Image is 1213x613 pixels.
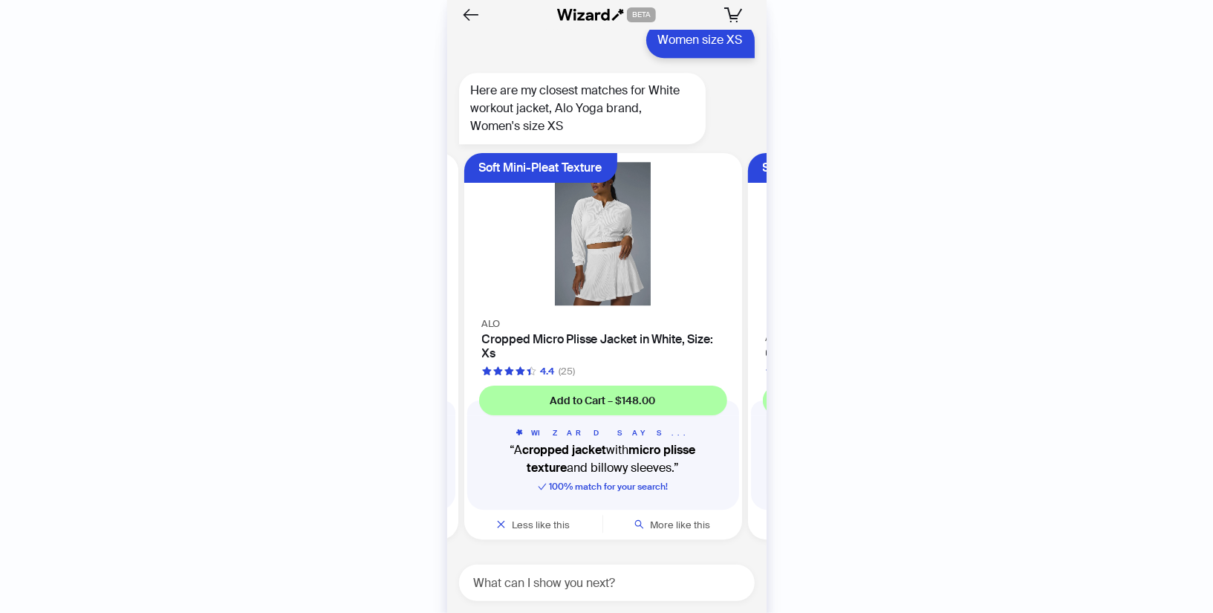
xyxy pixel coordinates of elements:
button: Back [459,3,483,27]
span: Add to Cart – $148.00 [550,394,656,407]
div: Stretchy Ripstop Comfort [763,153,902,183]
div: Women size XS [646,22,755,58]
button: More like this [603,510,742,539]
div: Here are my closest matches for White workout jacket, Alo Yoga brand, Women's size XS [459,73,706,144]
span: 100 % match for your search! [538,481,669,493]
h4: Cropped Micro Plisse Jacket in White, Size: Xs [482,332,724,360]
h5: WIZARD SAYS... [479,427,727,438]
q: A jacket with and ripstop fabric accents [763,441,1011,477]
div: 4.7 out of 5 stars [766,364,838,379]
span: BETA [627,7,656,22]
q: A with and billowy sleeves. [479,441,727,477]
span: search [634,519,644,529]
span: check [538,482,547,491]
b: micro plisse texture [527,442,696,476]
button: Less like this [464,510,603,539]
span: close [496,519,506,529]
span: More like this [650,519,710,531]
div: Soft Mini-Pleat Texture [479,153,602,183]
span: star [516,366,525,376]
span: star [493,366,503,376]
span: star [527,366,536,376]
span: star [766,366,775,376]
span: star [482,366,492,376]
span: ALO [482,317,501,330]
button: Add to Cart – $148.00 [479,386,727,415]
h4: Cropped Playmaker Jacket Ivory / Xs [766,346,1008,360]
img: Cropped Playmaker Jacket Ivory / Xs [757,162,1017,320]
div: 4.4 out of 5 stars [482,364,555,379]
div: (25) [559,364,576,379]
div: 4.4 [541,364,555,379]
span: star [504,366,514,376]
h5: WIZARD SAYS... [763,427,1011,438]
img: Cropped Micro Plisse Jacket in White, Size: Xs [473,162,733,305]
b: cropped jacket [523,442,607,458]
span: Alo Yoga [766,331,805,344]
span: Less like this [512,519,570,531]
